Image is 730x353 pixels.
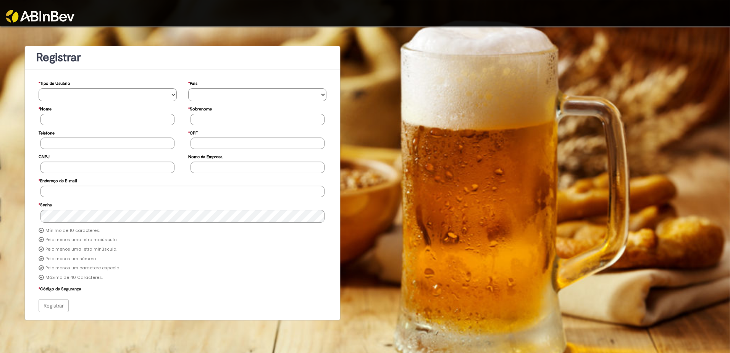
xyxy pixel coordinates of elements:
[6,10,74,23] img: ABInbev-white.png
[39,127,55,138] label: Telefone
[39,175,77,186] label: Endereço de E-mail
[188,77,197,88] label: País
[45,237,118,243] label: Pelo menos uma letra maiúscula.
[45,265,121,271] label: Pelo menos um caractere especial.
[39,199,52,210] label: Senha
[39,283,81,294] label: Código de Segurança
[45,275,103,281] label: Máximo de 40 Caracteres.
[39,151,50,162] label: CNPJ
[39,77,70,88] label: Tipo de Usuário
[36,51,329,64] h1: Registrar
[39,103,52,114] label: Nome
[188,127,198,138] label: CPF
[45,228,100,234] label: Mínimo de 10 caracteres.
[45,246,117,253] label: Pelo menos uma letra minúscula.
[45,256,97,262] label: Pelo menos um número.
[188,103,212,114] label: Sobrenome
[188,151,223,162] label: Nome da Empresa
